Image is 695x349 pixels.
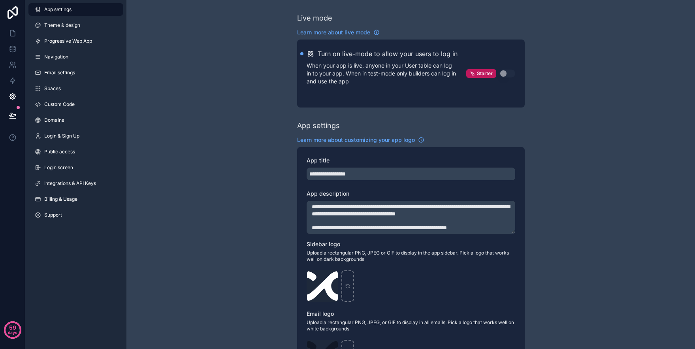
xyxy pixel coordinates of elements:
span: Upload a rectangular PNG, JPEG, or GIF to display in all emails. Pick a logo that works well on w... [307,319,515,332]
span: App settings [44,6,72,13]
a: Learn more about live mode [297,28,380,36]
span: Custom Code [44,101,75,108]
span: Public access [44,149,75,155]
a: Email settings [28,66,123,79]
a: Login screen [28,161,123,174]
a: Support [28,209,123,221]
span: Progressive Web App [44,38,92,44]
a: Spaces [28,82,123,95]
span: Navigation [44,54,68,60]
span: App description [307,190,349,197]
a: Login & Sign Up [28,130,123,142]
a: Navigation [28,51,123,63]
div: Live mode [297,13,332,24]
span: Email logo [307,310,334,317]
p: 59 [9,324,16,332]
a: Progressive Web App [28,35,123,47]
a: Billing & Usage [28,193,123,206]
span: Integrations & API Keys [44,180,96,187]
span: Spaces [44,85,61,92]
span: App title [307,157,330,164]
span: Theme & design [44,22,80,28]
span: Login screen [44,164,73,171]
span: Learn more about customizing your app logo [297,136,415,144]
span: Domains [44,117,64,123]
span: Email settings [44,70,75,76]
a: Theme & design [28,19,123,32]
h2: Turn on live-mode to allow your users to log in [318,49,458,58]
div: App settings [297,120,340,131]
a: Custom Code [28,98,123,111]
a: Public access [28,145,123,158]
span: Billing & Usage [44,196,77,202]
span: Starter [477,70,493,77]
p: days [8,327,17,338]
span: Upload a rectangular PNG, JPEG or GIF to display in the app sidebar. Pick a logo that works well ... [307,250,515,262]
a: Learn more about customizing your app logo [297,136,424,144]
a: App settings [28,3,123,16]
a: Integrations & API Keys [28,177,123,190]
span: Support [44,212,62,218]
span: Learn more about live mode [297,28,370,36]
span: Sidebar logo [307,241,340,247]
span: Login & Sign Up [44,133,79,139]
p: When your app is live, anyone in your User table can log in to your app. When in test-mode only b... [307,62,466,85]
a: Domains [28,114,123,126]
